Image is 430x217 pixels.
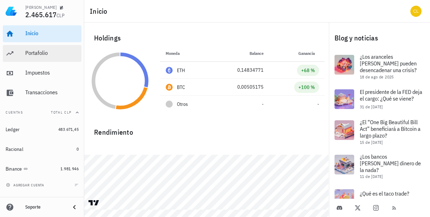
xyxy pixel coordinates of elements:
[298,84,315,91] div: +100 %
[410,6,422,17] div: avatar
[3,121,81,138] a: Ledger 483.671,45
[25,204,65,210] div: Soporte
[217,83,264,91] div: 0,00505175
[177,67,185,74] div: ETH
[6,127,20,133] div: Ledger
[25,10,57,19] span: 2.465.617
[329,84,430,115] a: El presidente de la FED deja el cargo: ¿Qué se viene? 31 de [DATE]
[262,101,264,107] span: -
[329,184,430,215] a: ¿Qué es el taco trade?
[360,53,417,74] span: ¿Los aranceles [PERSON_NAME] pueden desencadenar una crisis?
[329,27,430,49] div: Blog y noticias
[301,67,315,74] div: +68 %
[360,153,421,173] span: ¿Los bancos [PERSON_NAME] dinero de la nada?
[6,146,23,152] div: Racional
[77,146,79,152] span: 0
[58,127,79,132] span: 483.671,45
[4,181,47,189] button: agregar cuenta
[3,84,81,101] a: Transacciones
[3,160,81,177] a: Binance 1.981.946
[6,166,22,172] div: Binance
[166,84,173,91] div: BTC-icon
[90,6,110,17] h1: Inicio
[160,45,211,62] th: Moneda
[360,140,383,145] span: 15 de [DATE]
[25,5,57,10] div: [PERSON_NAME]
[360,88,422,102] span: El presidente de la FED deja el cargo: ¿Qué se viene?
[3,65,81,82] a: Impuestos
[3,141,81,158] a: Racional 0
[166,67,173,74] div: ETH-icon
[3,25,81,42] a: Inicio
[88,27,325,49] div: Holdings
[360,119,421,139] span: ¿El “One Big Beautiful Bill Act” beneficiará a Bitcoin a largo plazo?
[211,45,269,62] th: Balance
[360,190,409,197] span: ¿Qué es el taco trade?
[25,30,79,37] div: Inicio
[329,115,430,149] a: ¿El “One Big Beautiful Bill Act” beneficiará a Bitcoin a largo plazo? 15 de [DATE]
[88,121,325,138] div: Rendimiento
[3,45,81,62] a: Portafolio
[57,12,65,19] span: CLP
[3,104,81,121] button: CuentasTotal CLP
[7,183,44,187] span: agregar cuenta
[177,101,188,108] span: Otros
[298,51,319,56] span: Ganancia
[25,50,79,56] div: Portafolio
[329,149,430,184] a: ¿Los bancos [PERSON_NAME] dinero de la nada? 11 de [DATE]
[60,166,79,171] span: 1.981.946
[6,6,17,17] img: LedgiFi
[317,101,319,107] span: -
[217,66,264,74] div: 0,14834771
[360,104,383,109] span: 31 de [DATE]
[360,174,383,179] span: 11 de [DATE]
[88,199,100,206] a: Charting by TradingView
[177,84,185,91] div: BTC
[25,69,79,76] div: Impuestos
[360,74,394,79] span: 18 de ago de 2025
[329,49,430,84] a: ¿Los aranceles [PERSON_NAME] pueden desencadenar una crisis? 18 de ago de 2025
[51,110,72,115] span: Total CLP
[25,89,79,96] div: Transacciones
